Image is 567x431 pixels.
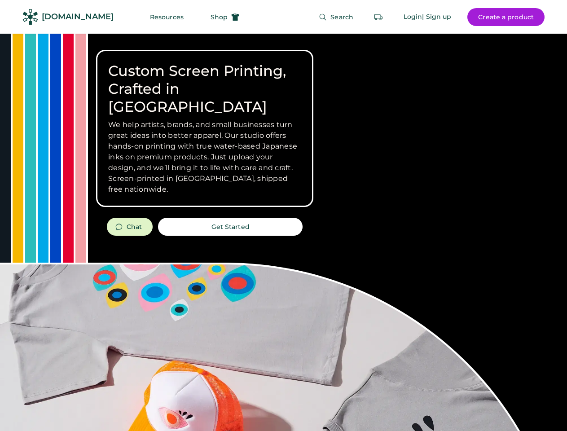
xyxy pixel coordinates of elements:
[108,62,301,116] h1: Custom Screen Printing, Crafted in [GEOGRAPHIC_DATA]
[330,14,353,20] span: Search
[107,218,153,236] button: Chat
[42,11,114,22] div: [DOMAIN_NAME]
[467,8,545,26] button: Create a product
[422,13,451,22] div: | Sign up
[139,8,194,26] button: Resources
[211,14,228,20] span: Shop
[369,8,387,26] button: Retrieve an order
[404,13,422,22] div: Login
[158,218,303,236] button: Get Started
[22,9,38,25] img: Rendered Logo - Screens
[200,8,250,26] button: Shop
[308,8,364,26] button: Search
[108,119,301,195] h3: We help artists, brands, and small businesses turn great ideas into better apparel. Our studio of...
